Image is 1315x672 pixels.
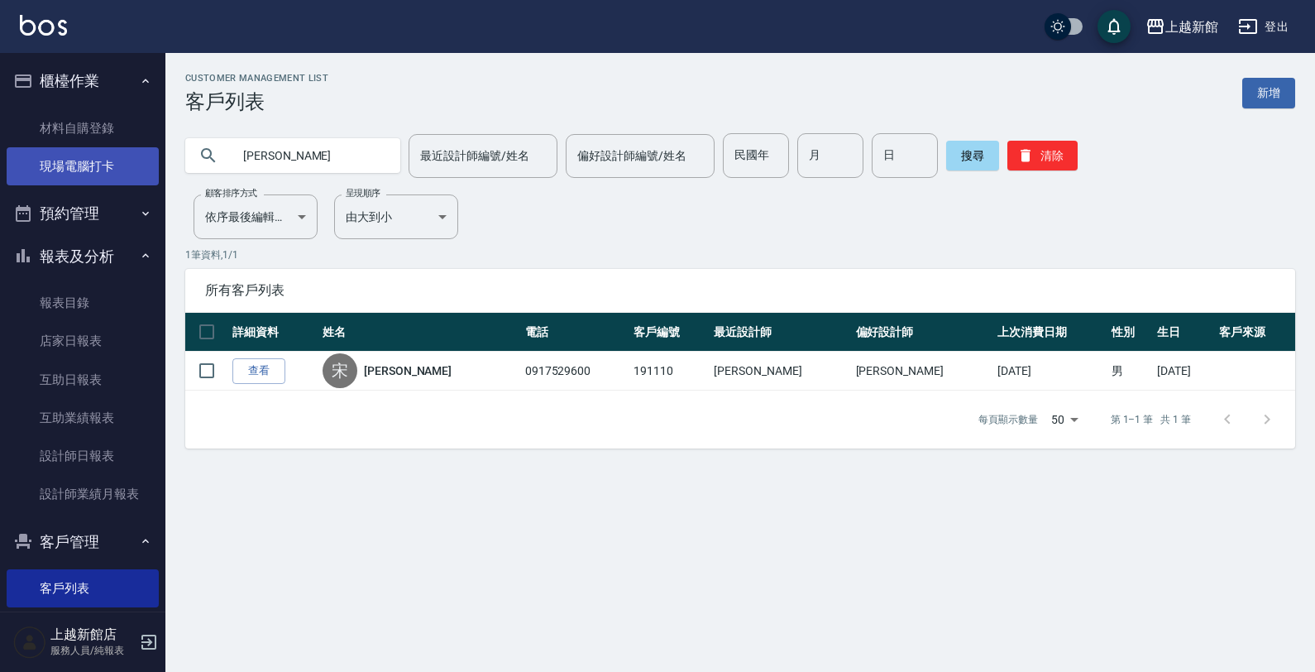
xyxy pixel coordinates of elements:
[1097,10,1131,43] button: save
[185,247,1295,262] p: 1 筆資料, 1 / 1
[318,313,521,352] th: 姓名
[521,352,630,391] td: 0917529600
[1153,313,1215,352] th: 生日
[185,90,328,113] h3: 客戶列表
[521,313,630,352] th: 電話
[946,141,999,170] button: 搜尋
[7,147,159,185] a: 現場電腦打卡
[852,313,993,352] th: 偏好設計師
[7,60,159,103] button: 櫃檯作業
[7,437,159,475] a: 設計師日報表
[993,313,1107,352] th: 上次消費日期
[185,73,328,84] h2: Customer Management List
[1242,78,1295,108] a: 新增
[7,192,159,235] button: 預約管理
[710,313,851,352] th: 最近設計師
[7,361,159,399] a: 互助日報表
[7,521,159,564] button: 客戶管理
[1045,397,1084,442] div: 50
[1111,412,1191,427] p: 第 1–1 筆 共 1 筆
[7,399,159,437] a: 互助業績報表
[1107,352,1154,391] td: 男
[1231,12,1295,42] button: 登出
[232,133,387,178] input: 搜尋關鍵字
[7,235,159,278] button: 報表及分析
[629,352,710,391] td: 191110
[232,358,285,384] a: 查看
[7,475,159,513] a: 設計師業績月報表
[50,626,135,643] h5: 上越新館店
[20,15,67,36] img: Logo
[346,187,380,199] label: 呈現順序
[205,187,257,199] label: 顧客排序方式
[1107,313,1154,352] th: 性別
[205,282,1275,299] span: 所有客戶列表
[323,353,357,388] div: 宋
[993,352,1107,391] td: [DATE]
[1153,352,1215,391] td: [DATE]
[1215,313,1295,352] th: 客戶來源
[1007,141,1078,170] button: 清除
[7,109,159,147] a: 材料自購登錄
[1139,10,1225,44] button: 上越新館
[7,322,159,360] a: 店家日報表
[7,284,159,322] a: 報表目錄
[194,194,318,239] div: 依序最後編輯時間
[978,412,1038,427] p: 每頁顯示數量
[1165,17,1218,37] div: 上越新館
[334,194,458,239] div: 由大到小
[13,626,46,659] img: Person
[7,569,159,607] a: 客戶列表
[50,643,135,658] p: 服務人員/純報表
[852,352,993,391] td: [PERSON_NAME]
[228,313,318,352] th: 詳細資料
[710,352,851,391] td: [PERSON_NAME]
[629,313,710,352] th: 客戶編號
[364,362,452,379] a: [PERSON_NAME]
